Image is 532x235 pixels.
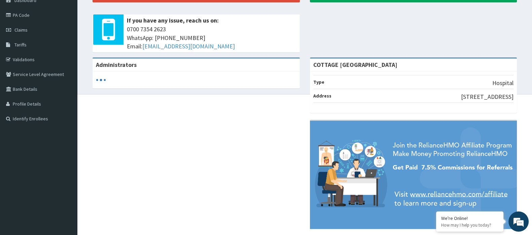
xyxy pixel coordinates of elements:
strong: COTTAGE [GEOGRAPHIC_DATA] [313,61,397,69]
p: How may I help you today? [441,222,498,228]
p: [STREET_ADDRESS] [461,92,513,101]
a: [EMAIL_ADDRESS][DOMAIN_NAME] [142,42,235,50]
div: We're Online! [441,215,498,221]
span: We're online! [39,73,93,141]
b: If you have any issue, reach us on: [127,16,219,24]
b: Administrators [96,61,137,69]
b: Address [313,93,331,99]
svg: audio-loading [96,75,106,85]
div: Minimize live chat window [110,3,127,19]
span: Tariffs [14,42,27,48]
img: d_794563401_company_1708531726252_794563401 [12,34,27,50]
p: Hospital [492,79,513,87]
span: Claims [14,27,28,33]
span: 0700 7354 2623 WhatsApp: [PHONE_NUMBER] Email: [127,25,296,51]
div: Chat with us now [35,38,113,46]
b: Type [313,79,324,85]
textarea: Type your message and hit 'Enter' [3,160,128,184]
img: provider-team-banner.png [310,121,517,229]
